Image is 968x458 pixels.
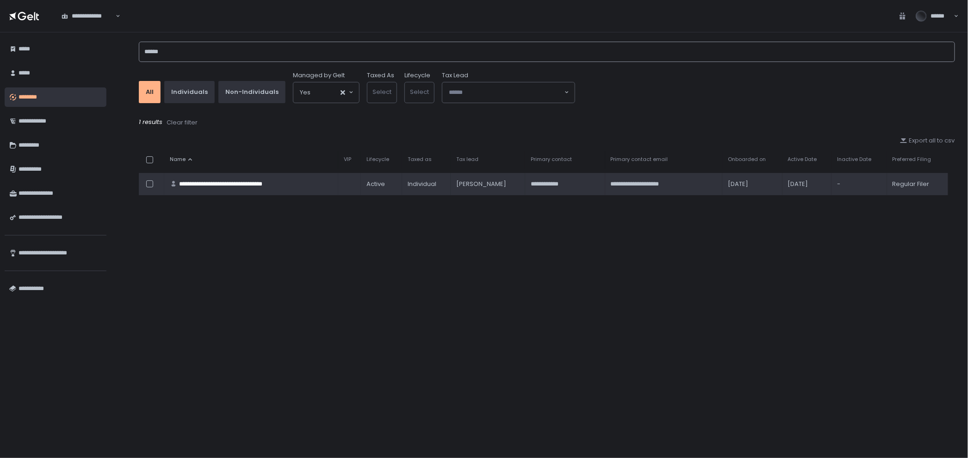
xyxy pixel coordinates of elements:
button: All [139,81,161,103]
div: Search for option [293,82,359,103]
div: 1 results [139,118,955,127]
span: Onboarded on [728,156,766,163]
span: Name [170,156,186,163]
span: Lifecycle [366,156,389,163]
span: active [366,180,385,188]
button: Clear filter [166,118,198,127]
div: Individual [408,180,445,188]
div: Individuals [171,88,208,96]
div: Search for option [56,6,120,25]
span: Select [372,87,391,96]
input: Search for option [449,88,564,97]
button: Clear Selected [341,90,345,95]
span: Yes [300,88,310,97]
span: VIP [344,156,351,163]
div: Clear filter [167,118,198,127]
label: Taxed As [367,71,394,80]
span: Inactive Date [837,156,871,163]
button: Export all to csv [900,136,955,145]
div: - [837,180,881,188]
span: Active Date [788,156,817,163]
div: [DATE] [788,180,826,188]
div: Regular Filer [893,180,943,188]
span: Primary contact email [611,156,668,163]
button: Individuals [164,81,215,103]
div: [DATE] [728,180,777,188]
div: Non-Individuals [225,88,279,96]
button: Non-Individuals [218,81,285,103]
span: Preferred Filing [893,156,931,163]
div: All [146,88,154,96]
span: Primary contact [531,156,572,163]
input: Search for option [310,88,340,97]
span: Taxed as [408,156,432,163]
div: [PERSON_NAME] [456,180,520,188]
span: Select [410,87,429,96]
label: Lifecycle [404,71,430,80]
input: Search for option [114,12,115,21]
div: Search for option [442,82,575,103]
span: Managed by Gelt [293,71,345,80]
span: Tax lead [456,156,478,163]
span: Tax Lead [442,71,468,80]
